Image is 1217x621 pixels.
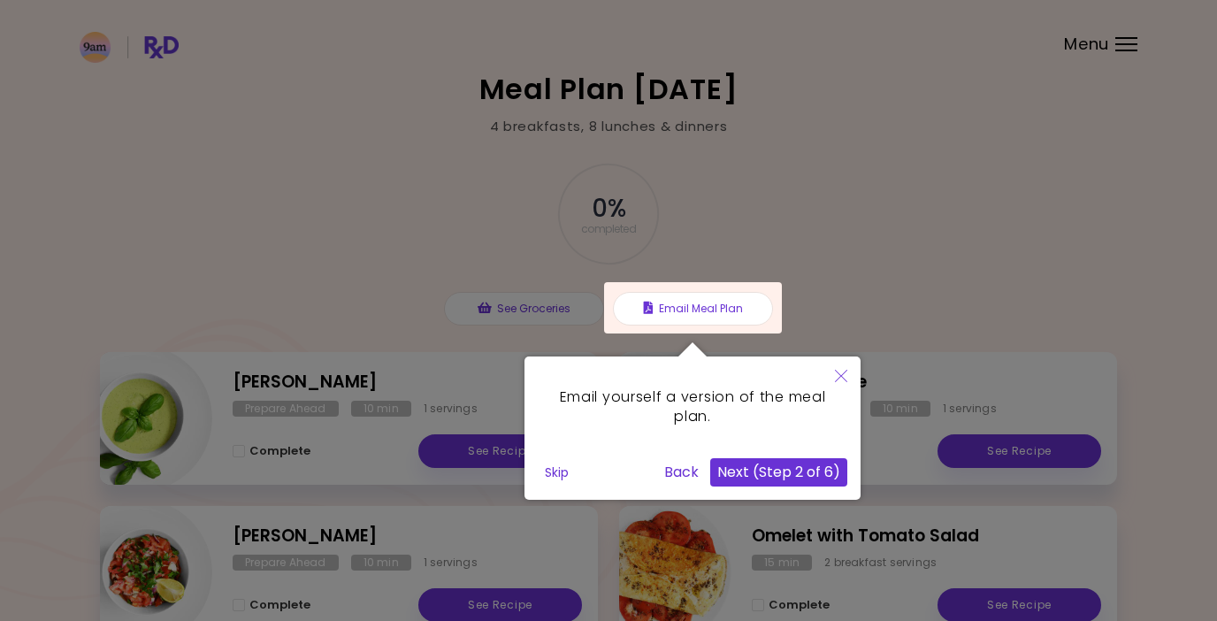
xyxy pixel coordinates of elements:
[657,458,706,487] button: Back
[538,370,847,445] div: Email yourself a version of the meal plan.
[538,459,576,486] button: Skip
[710,458,847,487] button: Next (Step 2 of 6)
[822,356,861,398] button: Close
[524,356,861,500] div: Email yourself a version of the meal plan.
